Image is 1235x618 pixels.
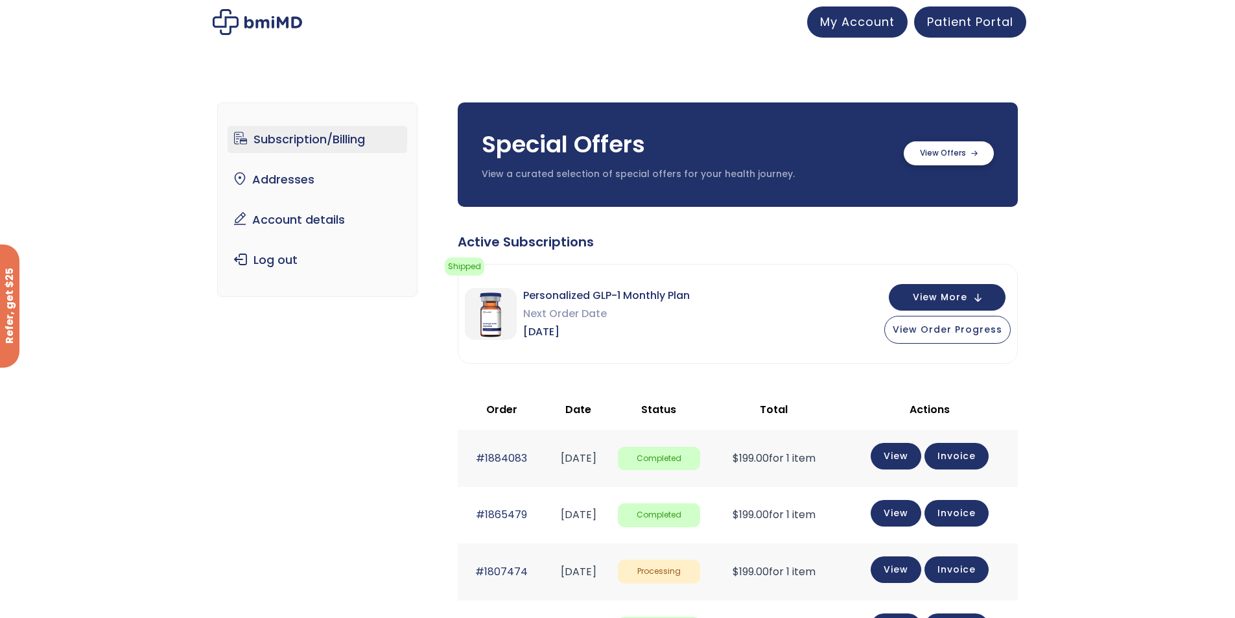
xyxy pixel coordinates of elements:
span: $ [733,451,739,466]
time: [DATE] [561,451,596,466]
p: View a curated selection of special offers for your health journey. [482,168,891,181]
span: Patient Portal [927,14,1013,30]
a: #1807474 [475,564,528,579]
span: Next Order Date [523,305,690,323]
a: View [871,556,921,583]
a: Addresses [228,166,407,193]
span: View More [913,293,967,302]
span: Total [760,402,788,417]
nav: Account pages [217,102,418,297]
span: Status [641,402,676,417]
a: Invoice [924,443,989,469]
a: Patient Portal [914,6,1026,38]
span: 199.00 [733,564,769,579]
a: Subscription/Billing [228,126,407,153]
span: Order [486,402,517,417]
div: Active Subscriptions [458,233,1018,251]
a: Invoice [924,556,989,583]
td: for 1 item [707,487,841,543]
a: Log out [228,246,407,274]
h3: Special Offers [482,128,891,161]
a: View [871,500,921,527]
span: $ [733,564,739,579]
span: Personalized GLP-1 Monthly Plan [523,287,690,305]
span: Actions [910,402,950,417]
button: View More [889,284,1006,311]
span: Shipped [445,257,484,276]
time: [DATE] [561,564,596,579]
span: View Order Progress [893,323,1002,336]
span: Processing [618,560,700,584]
time: [DATE] [561,507,596,522]
a: My Account [807,6,908,38]
a: #1884083 [476,451,527,466]
span: $ [733,507,739,522]
span: 199.00 [733,507,769,522]
img: My account [213,9,302,35]
span: 199.00 [733,451,769,466]
button: View Order Progress [884,316,1011,344]
a: Account details [228,206,407,233]
td: for 1 item [707,430,841,486]
a: #1865479 [476,507,527,522]
span: Completed [618,503,700,527]
a: Invoice [924,500,989,527]
span: My Account [820,14,895,30]
span: Completed [618,447,700,471]
span: Date [565,402,591,417]
td: for 1 item [707,543,841,600]
a: View [871,443,921,469]
span: [DATE] [523,323,690,341]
